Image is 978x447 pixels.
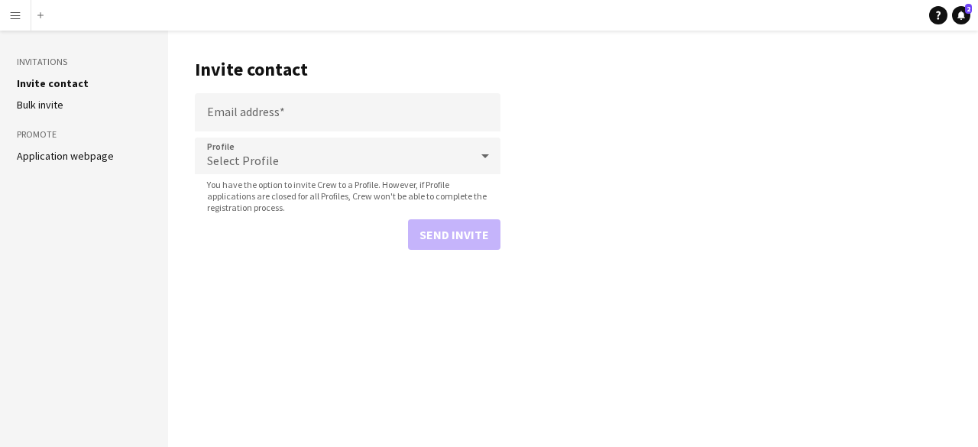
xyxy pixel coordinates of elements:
[952,6,970,24] a: 2
[17,149,114,163] a: Application webpage
[17,98,63,112] a: Bulk invite
[195,179,500,213] span: You have the option to invite Crew to a Profile. However, if Profile applications are closed for ...
[17,76,89,90] a: Invite contact
[17,55,151,69] h3: Invitations
[207,153,279,168] span: Select Profile
[195,58,500,81] h1: Invite contact
[17,128,151,141] h3: Promote
[965,4,972,14] span: 2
